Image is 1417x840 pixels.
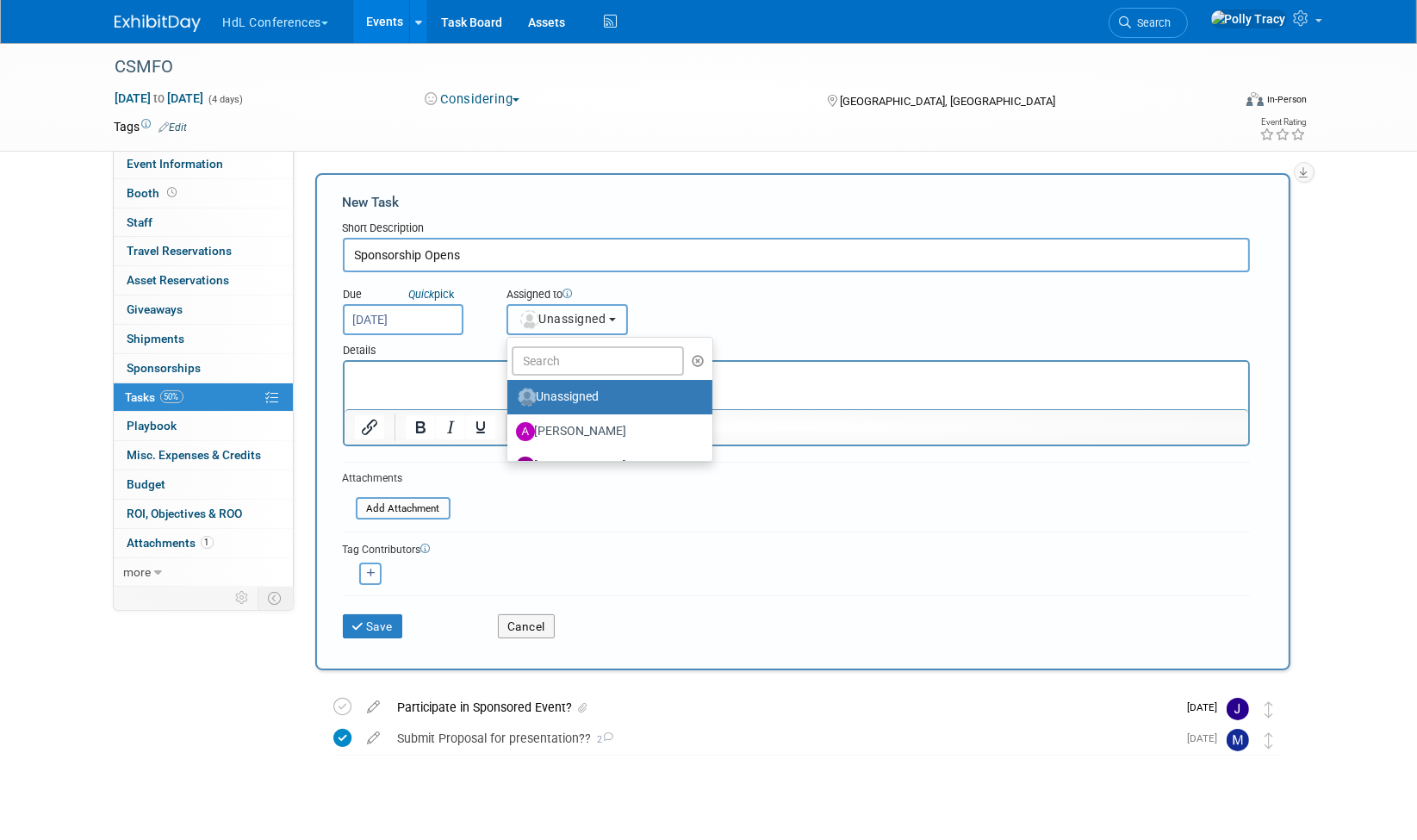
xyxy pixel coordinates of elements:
[1210,9,1287,28] img: Polly Tracy
[516,452,696,480] label: [PERSON_NAME]
[127,536,214,550] span: Attachments
[359,700,389,715] a: edit
[114,266,293,295] a: Asset Reservations
[109,52,1206,83] div: CSMFO
[127,273,230,287] span: Asset Reservations
[512,346,684,376] input: Search
[1188,701,1227,713] span: [DATE]
[1130,90,1308,115] div: Event Format
[516,457,535,476] img: B.jpg
[165,186,181,199] span: Booth not reserved yet
[114,470,293,499] a: Budget
[126,390,183,404] span: Tasks
[114,500,293,528] a: ROI, Objectives & ROO
[592,734,614,745] span: 2
[127,186,181,200] span: Booth
[127,244,233,258] span: Travel Reservations
[1246,92,1264,106] img: Format-Inperson.png
[343,471,451,486] div: Attachments
[465,415,494,439] button: Underline
[409,288,435,301] i: Quick
[359,731,389,746] a: edit
[498,614,555,638] button: Cancel
[405,415,434,439] button: Bold
[343,335,1250,360] div: Details
[258,587,293,609] td: Toggle Event Tabs
[343,304,463,335] input: Due Date
[114,325,293,353] a: Shipments
[1265,701,1274,718] i: Move task
[355,415,384,439] button: Insert/edit link
[127,477,166,491] span: Budget
[127,215,153,229] span: Staff
[435,415,464,439] button: Italic
[114,179,293,208] a: Booth
[228,587,258,609] td: Personalize Event Tab Strip
[114,529,293,557] a: Attachments1
[127,302,183,316] span: Giveaways
[1227,698,1249,720] img: Johnny Nguyen
[1227,729,1249,751] img: Melissa Heiselt
[114,237,293,265] a: Travel Reservations
[518,388,537,407] img: Unassigned-User-Icon.png
[160,390,183,403] span: 50%
[114,150,293,178] a: Event Information
[115,90,205,106] span: [DATE] [DATE]
[114,383,293,412] a: Tasks50%
[114,208,293,237] a: Staff
[1265,732,1274,749] i: Move task
[516,418,696,445] label: [PERSON_NAME]
[1132,16,1172,29] span: Search
[152,91,168,105] span: to
[1266,93,1307,106] div: In-Person
[208,94,244,105] span: (4 days)
[840,95,1055,108] span: [GEOGRAPHIC_DATA], [GEOGRAPHIC_DATA]
[124,565,152,579] span: more
[343,287,481,304] div: Due
[201,536,214,549] span: 1
[345,362,1248,409] iframe: Rich Text Area
[516,383,696,411] label: Unassigned
[406,287,458,302] a: Quickpick
[519,312,606,326] span: Unassigned
[389,693,1178,722] div: Participate in Sponsored Event?
[115,15,201,32] img: ExhibitDay
[343,193,1250,212] div: New Task
[127,419,177,432] span: Playbook
[507,304,629,335] button: Unassigned
[343,614,403,638] button: Save
[159,121,188,134] a: Edit
[343,539,1250,557] div: Tag Contributors
[127,507,243,520] span: ROI, Objectives & ROO
[114,558,293,587] a: more
[516,422,535,441] img: A.jpg
[389,724,1178,753] div: Submit Proposal for presentation??
[127,361,202,375] span: Sponsorships
[114,412,293,440] a: Playbook
[1109,8,1188,38] a: Search
[343,221,1250,238] div: Short Description
[419,90,526,109] button: Considering
[114,296,293,324] a: Giveaways
[114,441,293,470] a: Misc. Expenses & Credits
[1188,732,1227,744] span: [DATE]
[127,448,262,462] span: Misc. Expenses & Credits
[507,287,714,304] div: Assigned to
[343,238,1250,272] input: Name of task or a short description
[127,332,185,345] span: Shipments
[127,157,224,171] span: Event Information
[1259,118,1306,127] div: Event Rating
[114,354,293,383] a: Sponsorships
[115,118,188,135] td: Tags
